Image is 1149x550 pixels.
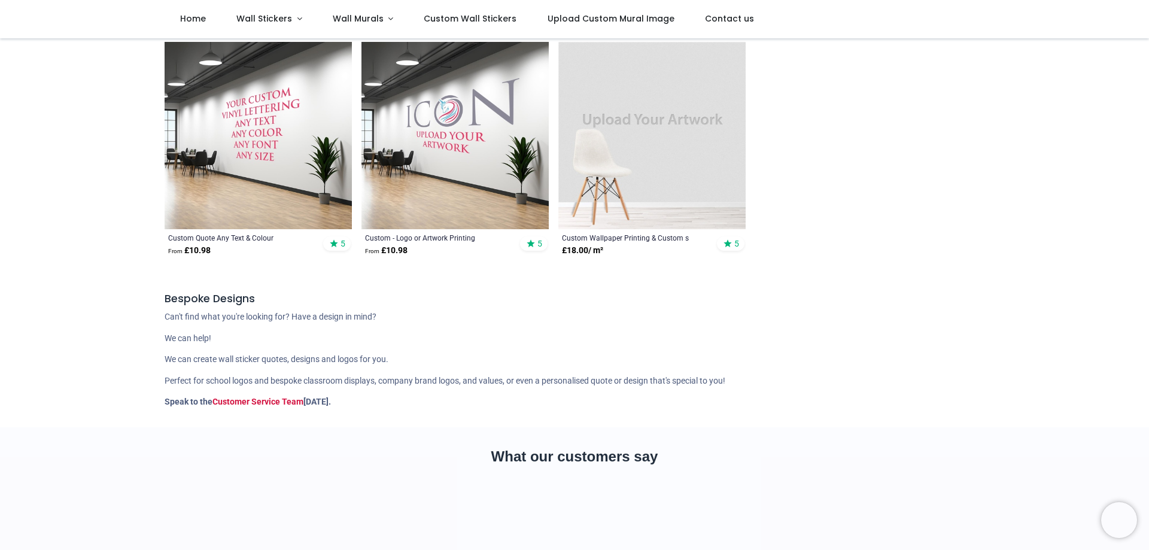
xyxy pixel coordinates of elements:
[705,13,754,25] span: Contact us
[562,233,706,242] a: Custom Wallpaper Printing & Custom s
[165,397,331,406] strong: Speak to the [DATE].
[734,238,739,249] span: 5
[365,233,509,242] a: Custom - Logo or Artwork Printing
[361,42,549,229] img: Custom Wall Sticker - Logo or Artwork Printing - Upload your design
[168,233,312,242] a: Custom Quote Any Text & Colour
[365,245,408,257] strong: £ 10.98
[236,13,292,25] span: Wall Stickers
[212,397,303,406] a: Customer Service Team
[341,238,345,249] span: 5
[537,238,542,249] span: 5
[562,245,603,257] strong: £ 18.00 / m²
[548,13,674,25] span: Upload Custom Mural Image
[168,245,211,257] strong: £ 10.98
[165,42,352,229] img: Custom Wall Sticker Quote Any Text & Colour - Vinyl Lettering
[333,13,384,25] span: Wall Murals
[165,311,984,323] p: Can't find what you're looking for? Have a design in mind?
[165,375,984,387] p: Perfect for school logos and bespoke classroom displays, company brand logos, and values, or even...
[365,248,379,254] span: From
[165,291,984,306] h5: Bespoke Designs
[558,42,746,229] img: Custom Wallpaper Printing & Custom Wall Murals
[180,13,206,25] span: Home
[424,13,516,25] span: Custom Wall Stickers
[165,446,984,467] h2: What our customers say
[168,248,183,254] span: From
[165,333,984,345] p: We can help!
[1101,502,1137,538] iframe: Brevo live chat
[165,354,984,366] p: We can create wall sticker quotes, designs and logos for you.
